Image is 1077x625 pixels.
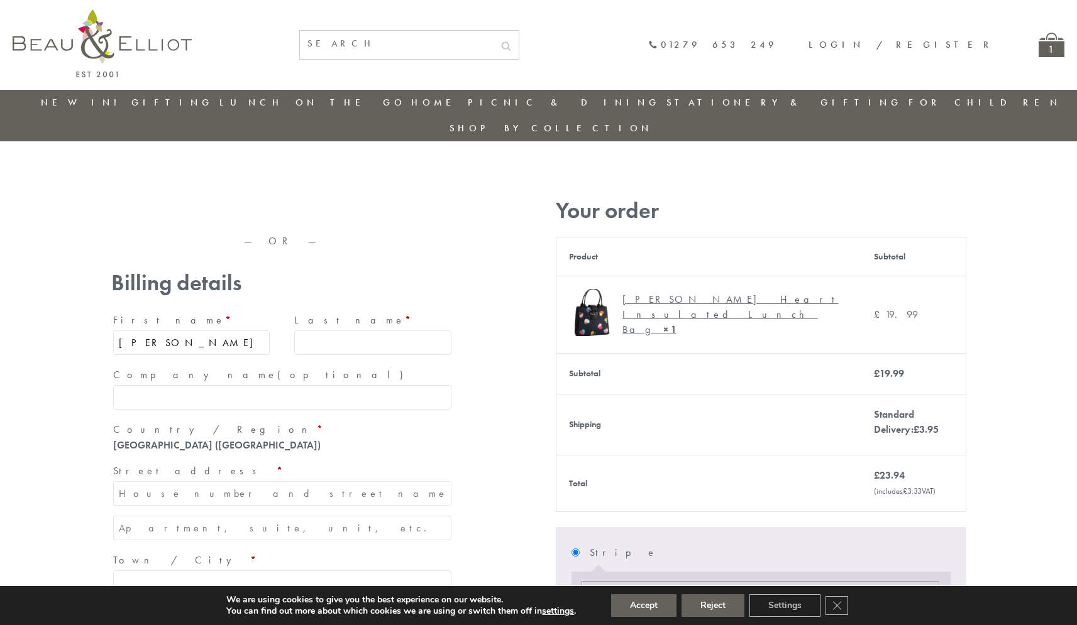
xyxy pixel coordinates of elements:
[666,96,902,109] a: Stationery & Gifting
[569,289,849,340] a: Emily Heart Insulated Lunch Bag [PERSON_NAME] Heart Insulated Lunch Bag× 1
[556,198,966,224] h3: Your order
[809,38,995,51] a: Login / Register
[903,486,922,496] span: 3.33
[113,420,451,440] label: Country / Region
[226,594,576,606] p: We are using cookies to give you the best experience on our website.
[874,308,918,321] bdi: 19.99
[874,408,939,436] label: Standard Delivery:
[542,606,574,617] button: settings
[13,9,192,77] img: logo
[113,461,451,481] label: Street address
[226,606,576,617] p: You can find out more about which cookies we are using or switch them off in .
[569,289,616,336] img: Emily Heart Insulated Lunch Bag
[113,438,321,452] strong: [GEOGRAPHIC_DATA] ([GEOGRAPHIC_DATA])
[109,193,282,223] iframe: Secure express checkout frame
[556,455,861,511] th: Total
[590,543,950,563] label: Stripe
[749,594,820,617] button: Settings
[111,236,453,247] p: — OR —
[1039,33,1064,57] a: 1
[113,516,451,540] input: Apartment, suite, unit, etc. (optional)
[861,237,966,276] th: Subtotal
[914,423,919,436] span: £
[113,310,270,330] label: First name
[131,96,213,109] a: Gifting
[300,31,494,57] input: SEARCH
[648,40,777,50] a: 01279 653 249
[826,596,848,615] button: Close GDPR Cookie Banner
[874,308,885,321] span: £
[611,594,677,617] button: Accept
[682,594,744,617] button: Reject
[113,550,451,570] label: Town / City
[874,367,904,380] bdi: 19.99
[411,96,461,109] a: Home
[468,96,660,109] a: Picnic & Dining
[294,310,451,330] label: Last name
[556,394,861,455] th: Shipping
[556,353,861,394] th: Subtotal
[874,367,880,380] span: £
[914,423,939,436] bdi: 3.95
[903,486,907,496] span: £
[874,469,880,482] span: £
[41,96,125,109] a: New in!
[622,292,840,337] div: [PERSON_NAME] Heart Insulated Lunch Bag
[663,323,677,336] strong: × 1
[219,96,406,109] a: Lunch On The Go
[113,365,451,385] label: Company name
[283,193,456,223] iframe: Secure express checkout frame
[113,481,451,506] input: House number and street name
[277,368,411,381] span: (optional)
[111,270,453,296] h3: Billing details
[450,122,653,134] a: Shop by collection
[874,469,905,482] bdi: 23.94
[874,486,936,496] small: (includes VAT)
[556,237,861,276] th: Product
[909,96,1061,109] a: For Children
